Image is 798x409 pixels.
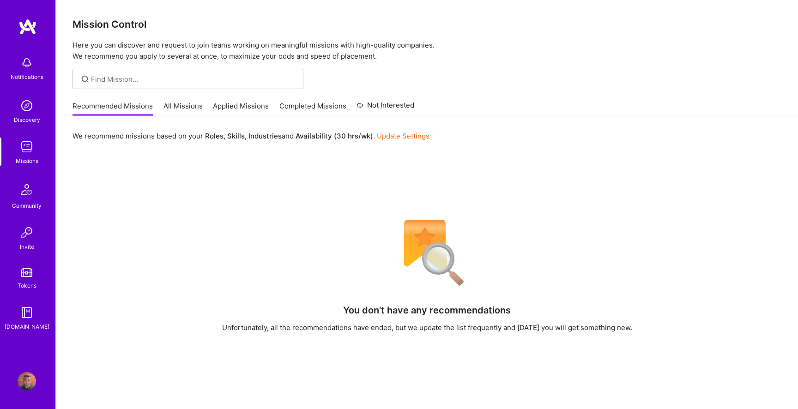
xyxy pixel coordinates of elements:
a: All Missions [163,101,203,116]
h3: Mission Control [73,18,781,30]
a: Completed Missions [279,101,346,116]
div: Discovery [14,115,40,125]
p: We recommend missions based on your , , and . [73,131,429,141]
b: Roles [205,132,224,140]
a: Not Interested [357,100,414,116]
img: User Avatar [18,372,36,391]
div: [DOMAIN_NAME] [5,322,49,331]
img: logo [18,18,37,35]
b: Skills [227,132,245,140]
a: Update Settings [377,132,429,140]
a: Recommended Missions [73,101,153,116]
img: Invite [18,223,36,242]
div: Notifications [11,72,43,82]
div: Invite [20,242,34,252]
div: Community [12,201,42,211]
img: Community [16,179,38,201]
input: Find Mission... [91,74,296,84]
a: User Avatar [15,372,38,391]
div: Unfortunately, all the recommendations have ended, but we update the list frequently and [DATE] y... [222,323,632,332]
img: tokens [21,268,32,277]
div: Missions [16,156,38,166]
img: bell [18,54,36,72]
div: Tokens [18,281,36,290]
b: Availability (30 hrs/wk) [296,132,373,140]
b: Industries [248,132,282,140]
p: Here you can discover and request to join teams working on meaningful missions with high-quality ... [73,40,781,62]
img: discovery [18,96,36,115]
i: icon SearchGrey [80,74,91,84]
img: teamwork [18,138,36,156]
a: Applied Missions [213,101,269,116]
h4: You don't have any recommendations [343,305,511,316]
img: guide book [18,303,36,322]
img: No Results [388,214,466,292]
